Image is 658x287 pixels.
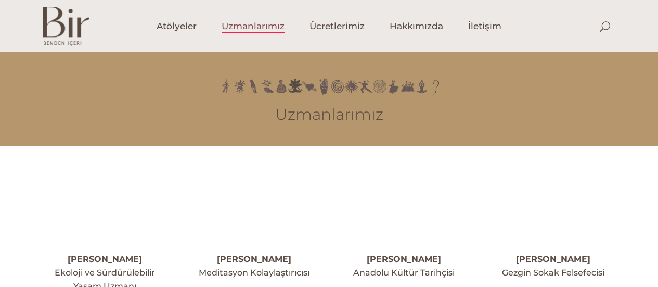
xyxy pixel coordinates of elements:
[367,169,440,242] img: svg%3E
[217,254,291,264] a: [PERSON_NAME]
[68,169,141,242] img: svg%3E
[309,20,365,32] span: Ücretlerimiz
[502,268,604,278] span: Gezgin Sokak Felsefecisi
[199,268,309,278] span: Meditasyon Kolaylaştırıcısı
[222,20,285,32] span: Uzmanlarımız
[516,254,590,264] a: [PERSON_NAME]
[468,20,501,32] span: İletişim
[367,254,441,264] a: [PERSON_NAME]
[517,169,590,242] img: svg%3E
[68,254,142,264] a: [PERSON_NAME]
[43,105,615,124] h3: Uzmanlarımız
[218,169,291,242] img: svg%3E
[157,20,197,32] span: Atölyeler
[353,268,455,278] span: Anadolu Kültür Tarihçisi
[390,20,443,32] span: Hakkımızda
